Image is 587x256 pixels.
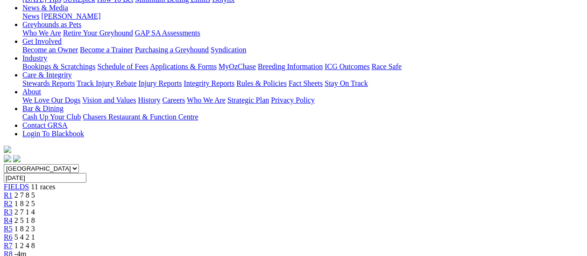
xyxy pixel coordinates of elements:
[4,225,13,233] a: R5
[22,130,84,138] a: Login To Blackbook
[236,79,287,87] a: Rules & Policies
[258,62,323,70] a: Breeding Information
[22,4,68,12] a: News & Media
[22,79,583,88] div: Care & Integrity
[22,12,39,20] a: News
[97,62,148,70] a: Schedule of Fees
[22,46,78,54] a: Become an Owner
[83,113,198,121] a: Chasers Restaurant & Function Centre
[4,233,13,241] a: R6
[138,79,182,87] a: Injury Reports
[22,104,64,112] a: Bar & Dining
[219,62,256,70] a: MyOzChase
[22,46,583,54] div: Get Involved
[135,29,200,37] a: GAP SA Assessments
[4,173,86,183] input: Select date
[80,46,133,54] a: Become a Trainer
[22,113,81,121] a: Cash Up Your Club
[13,155,21,162] img: twitter.svg
[4,216,13,224] a: R4
[4,155,11,162] img: facebook.svg
[77,79,136,87] a: Track Injury Rebate
[22,62,583,71] div: Industry
[22,21,81,28] a: Greyhounds as Pets
[41,12,100,20] a: [PERSON_NAME]
[4,208,13,216] a: R3
[135,46,209,54] a: Purchasing a Greyhound
[4,191,13,199] a: R1
[22,88,41,96] a: About
[31,183,55,191] span: 11 races
[14,216,35,224] span: 2 5 1 8
[22,79,75,87] a: Stewards Reports
[289,79,323,87] a: Fact Sheets
[4,200,13,208] a: R2
[138,96,160,104] a: History
[22,62,95,70] a: Bookings & Scratchings
[22,96,80,104] a: We Love Our Dogs
[14,225,35,233] span: 1 8 2 3
[22,54,47,62] a: Industry
[14,208,35,216] span: 2 7 1 4
[150,62,217,70] a: Applications & Forms
[63,29,133,37] a: Retire Your Greyhound
[82,96,136,104] a: Vision and Values
[22,121,67,129] a: Contact GRSA
[14,233,35,241] span: 5 4 2 1
[325,79,368,87] a: Stay On Track
[22,29,61,37] a: Who We Are
[184,79,234,87] a: Integrity Reports
[227,96,269,104] a: Strategic Plan
[4,183,29,191] a: FIELDS
[4,145,11,153] img: logo-grsa-white.png
[22,29,583,37] div: Greyhounds as Pets
[22,71,72,79] a: Care & Integrity
[22,113,583,121] div: Bar & Dining
[14,242,35,249] span: 1 2 4 8
[22,96,583,104] div: About
[271,96,315,104] a: Privacy Policy
[14,200,35,208] span: 1 8 2 5
[187,96,226,104] a: Who We Are
[325,62,369,70] a: ICG Outcomes
[211,46,246,54] a: Syndication
[22,37,62,45] a: Get Involved
[371,62,401,70] a: Race Safe
[4,242,13,249] a: R7
[162,96,185,104] a: Careers
[14,191,35,199] span: 2 7 8 5
[22,12,583,21] div: News & Media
